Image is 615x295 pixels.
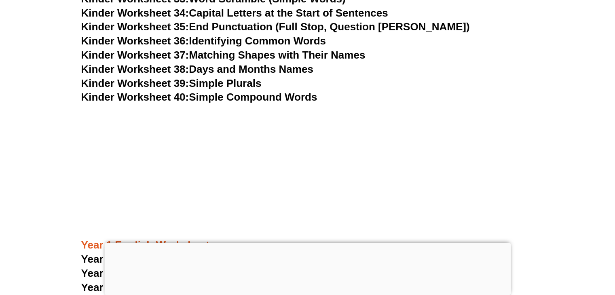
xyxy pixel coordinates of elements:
[81,281,393,293] a: Year 1 Comprehension Worksheet 3: Superhero Show-and-Tell
[81,253,349,265] a: Year 1 Comprehension Worksheet 1: Dinosaur's diary
[81,267,414,279] a: Year 1 Comprehension Worksheet 2: Trip to [GEOGRAPHIC_DATA]
[104,243,511,293] iframe: Advertisement
[81,21,189,33] span: Kinder Worksheet 35:
[81,35,326,47] a: Kinder Worksheet 36:Identifying Common Words
[480,204,615,295] iframe: Chat Widget
[81,91,317,103] a: Kinder Worksheet 40:Simple Compound Words
[81,77,189,89] span: Kinder Worksheet 39:
[81,77,262,89] a: Kinder Worksheet 39:Simple Plurals
[81,63,189,75] span: Kinder Worksheet 38:
[81,91,189,103] span: Kinder Worksheet 40:
[81,49,366,61] a: Kinder Worksheet 37:Matching Shapes with Their Names
[81,49,189,61] span: Kinder Worksheet 37:
[81,35,189,47] span: Kinder Worksheet 36:
[81,21,470,33] a: Kinder Worksheet 35:End Punctuation (Full Stop, Question [PERSON_NAME])
[81,238,534,252] h3: Year 1 English Worksheets
[81,63,313,75] a: Kinder Worksheet 38:Days and Months Names
[81,105,534,218] iframe: Advertisement
[81,7,189,19] span: Kinder Worksheet 34:
[81,7,388,19] a: Kinder Worksheet 34:Capital Letters at the Start of Sentences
